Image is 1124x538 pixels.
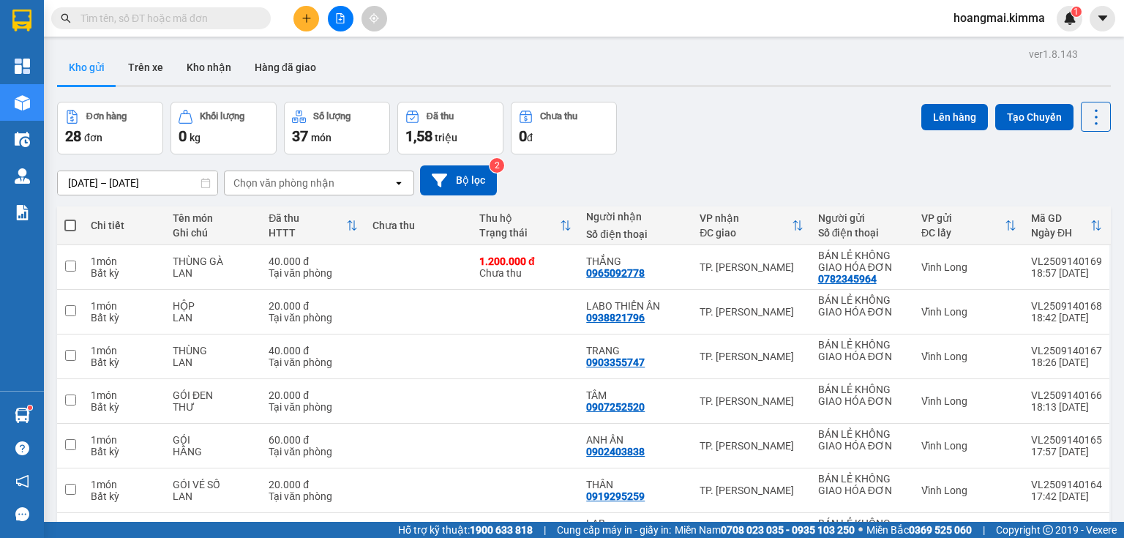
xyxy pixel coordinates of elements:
[173,345,254,356] div: THÙNG
[1031,434,1102,446] div: VL2509140165
[15,474,29,488] span: notification
[479,255,572,279] div: Chưa thu
[15,95,30,111] img: warehouse-icon
[171,102,277,154] button: Khối lượng0kg
[269,389,357,401] div: 20.000 đ
[700,351,803,362] div: TP. [PERSON_NAME]
[818,339,907,362] div: BÁN LẺ KHÔNG GIAO HÓA ĐƠN
[1031,401,1102,413] div: 18:13 [DATE]
[1031,389,1102,401] div: VL2509140166
[15,441,29,455] span: question-circle
[91,255,158,267] div: 1 món
[818,273,877,285] div: 0782345964
[586,446,645,457] div: 0902403838
[179,127,187,145] span: 0
[921,104,988,130] button: Lên hàng
[200,111,244,122] div: Khối lượng
[921,212,1005,224] div: VP gửi
[84,132,102,143] span: đơn
[233,176,334,190] div: Chọn văn phòng nhận
[675,522,855,538] span: Miền Nam
[15,408,30,423] img: warehouse-icon
[15,205,30,220] img: solution-icon
[243,50,328,85] button: Hàng đã giao
[61,13,71,23] span: search
[544,522,546,538] span: |
[700,485,803,496] div: TP. [PERSON_NAME]
[921,440,1016,452] div: Vĩnh Long
[173,212,254,224] div: Tên món
[700,227,791,239] div: ĐC giao
[818,250,907,273] div: BÁN LẺ KHÔNG GIAO HÓA ĐƠN
[1071,7,1082,17] sup: 1
[586,345,685,356] div: TRANG
[818,212,907,224] div: Người gửi
[173,401,254,413] div: THƯ
[557,522,671,538] span: Cung cấp máy in - giấy in:
[269,345,357,356] div: 40.000 đ
[818,473,907,496] div: BÁN LẺ KHÔNG GIAO HÓA ĐƠN
[361,6,387,31] button: aim
[435,132,457,143] span: triệu
[335,13,345,23] span: file-add
[700,306,803,318] div: TP. [PERSON_NAME]
[1031,479,1102,490] div: VL2509140164
[479,212,560,224] div: Thu hộ
[269,434,357,446] div: 60.000 đ
[301,13,312,23] span: plus
[269,479,357,490] div: 20.000 đ
[397,102,503,154] button: Đã thu1,58 triệu
[586,267,645,279] div: 0965092778
[293,6,319,31] button: plus
[393,177,405,189] svg: open
[15,507,29,521] span: message
[700,261,803,273] div: TP. [PERSON_NAME]
[173,446,254,457] div: HẰNG
[586,401,645,413] div: 0907252520
[173,227,254,239] div: Ghi chú
[284,102,390,154] button: Số lượng37món
[28,406,32,410] sup: 1
[540,111,577,122] div: Chưa thu
[15,132,30,147] img: warehouse-icon
[91,300,158,312] div: 1 món
[1031,356,1102,368] div: 18:26 [DATE]
[472,206,579,245] th: Toggle SortBy
[1031,490,1102,502] div: 17:42 [DATE]
[269,312,357,324] div: Tại văn phòng
[173,389,254,401] div: GÓI ĐEN
[173,267,254,279] div: LAN
[58,171,217,195] input: Select a date range.
[292,127,308,145] span: 37
[91,389,158,401] div: 1 món
[1031,446,1102,457] div: 17:57 [DATE]
[519,127,527,145] span: 0
[1031,312,1102,324] div: 18:42 [DATE]
[173,490,254,502] div: LAN
[818,294,907,318] div: BÁN LẺ KHÔNG GIAO HÓA ĐƠN
[818,227,907,239] div: Số điện thoại
[479,255,572,267] div: 1.200.000 đ
[269,490,357,502] div: Tại văn phòng
[586,211,685,223] div: Người nhận
[1029,46,1078,62] div: ver 1.8.143
[586,479,685,490] div: THÂN
[995,104,1074,130] button: Tạo Chuyến
[313,111,351,122] div: Số lượng
[261,206,364,245] th: Toggle SortBy
[921,485,1016,496] div: Vĩnh Long
[1096,12,1109,25] span: caret-down
[586,300,685,312] div: LABO THIÊN ÂN
[269,356,357,368] div: Tại văn phòng
[12,10,31,31] img: logo-vxr
[921,227,1005,239] div: ĐC lấy
[1024,206,1109,245] th: Toggle SortBy
[921,351,1016,362] div: Vĩnh Long
[586,255,685,267] div: THẮNG
[86,111,127,122] div: Đơn hàng
[511,102,617,154] button: Chưa thu0đ
[91,401,158,413] div: Bất kỳ
[470,524,533,536] strong: 1900 633 818
[175,50,243,85] button: Kho nhận
[15,168,30,184] img: warehouse-icon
